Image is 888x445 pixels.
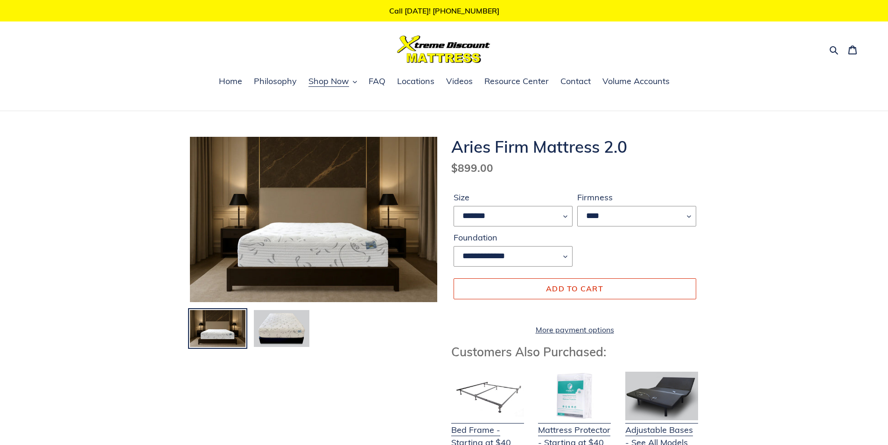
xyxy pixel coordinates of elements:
span: Videos [446,76,473,87]
span: Resource Center [484,76,549,87]
button: Shop Now [304,75,362,89]
a: Videos [441,75,477,89]
span: $899.00 [451,161,493,175]
a: Volume Accounts [598,75,674,89]
span: Volume Accounts [602,76,670,87]
span: Locations [397,76,434,87]
button: Add to cart [454,278,696,299]
span: Contact [560,76,591,87]
img: Adjustable Base [625,372,698,420]
span: Add to cart [546,284,603,293]
h1: Aries Firm Mattress 2.0 [451,137,699,156]
label: Foundation [454,231,573,244]
a: Resource Center [480,75,553,89]
span: Philosophy [254,76,297,87]
img: Load image into Gallery viewer, Aries Firm Mattress 2.0 [189,309,246,348]
a: More payment options [454,324,696,335]
span: Shop Now [308,76,349,87]
a: Philosophy [249,75,301,89]
img: Load image into Gallery viewer, Aries Firm Mattress 2.0 [253,309,310,348]
a: Home [214,75,247,89]
a: Locations [392,75,439,89]
h3: Customers Also Purchased: [451,345,699,359]
span: FAQ [369,76,385,87]
a: Contact [556,75,595,89]
a: FAQ [364,75,390,89]
label: Firmness [577,191,696,204]
img: Mattress Protector [538,372,611,420]
span: Home [219,76,242,87]
img: Bed Frame [451,372,524,420]
label: Size [454,191,573,204]
img: Xtreme Discount Mattress [397,35,490,63]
